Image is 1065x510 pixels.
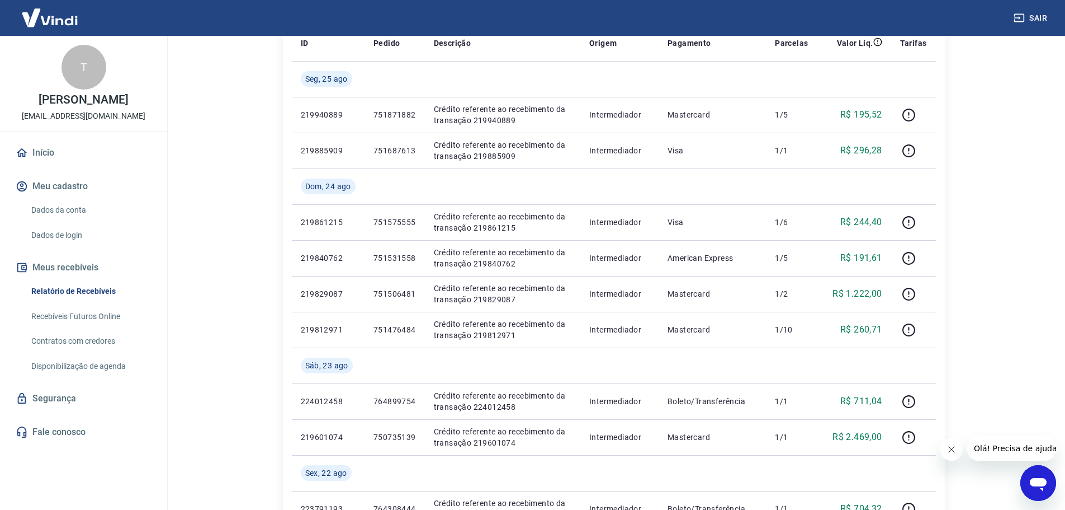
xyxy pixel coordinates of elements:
[305,467,347,479] span: Sex, 22 ago
[775,288,808,300] p: 1/2
[373,432,416,443] p: 750735139
[832,287,882,301] p: R$ 1.222,00
[434,104,571,126] p: Crédito referente ao recebimento da transação 219940889
[301,217,356,228] p: 219861215
[967,436,1056,461] iframe: Mensagem da empresa
[373,288,416,300] p: 751506481
[837,38,873,49] p: Valor Líq.
[434,38,471,49] p: Descrição
[305,181,351,192] span: Dom, 24 ago
[589,109,650,120] p: Intermediador
[27,330,154,353] a: Contratos com credores
[832,431,882,444] p: R$ 2.469,00
[668,396,757,407] p: Boleto/Transferência
[589,38,617,49] p: Origem
[589,324,650,335] p: Intermediador
[22,110,145,122] p: [EMAIL_ADDRESS][DOMAIN_NAME]
[13,141,154,165] a: Início
[589,396,650,407] p: Intermediador
[301,145,356,156] p: 219885909
[434,426,571,448] p: Crédito referente ao recebimento da transação 219601074
[373,396,416,407] p: 764899754
[373,109,416,120] p: 751871882
[668,109,757,120] p: Mastercard
[301,109,356,120] p: 219940889
[373,38,400,49] p: Pedido
[900,38,927,49] p: Tarifas
[434,139,571,162] p: Crédito referente ao recebimento da transação 219885909
[7,8,94,17] span: Olá! Precisa de ajuda?
[301,38,309,49] p: ID
[13,174,154,199] button: Meu cadastro
[27,355,154,378] a: Disponibilização de agenda
[373,324,416,335] p: 751476484
[840,251,882,265] p: R$ 191,61
[840,323,882,336] p: R$ 260,71
[434,390,571,413] p: Crédito referente ao recebimento da transação 224012458
[1011,8,1052,29] button: Sair
[434,319,571,341] p: Crédito referente ao recebimento da transação 219812971
[27,199,154,222] a: Dados da conta
[13,255,154,280] button: Meus recebíveis
[301,288,356,300] p: 219829087
[301,432,356,443] p: 219601074
[775,432,808,443] p: 1/1
[305,73,348,85] span: Seg, 25 ago
[589,432,650,443] p: Intermediador
[668,432,757,443] p: Mastercard
[1020,465,1056,501] iframe: Botão para abrir a janela de mensagens
[373,217,416,228] p: 751575555
[305,360,348,371] span: Sáb, 23 ago
[940,438,963,461] iframe: Fechar mensagem
[589,252,650,264] p: Intermediador
[840,108,882,121] p: R$ 195,52
[775,38,808,49] p: Parcelas
[775,145,808,156] p: 1/1
[27,280,154,303] a: Relatório de Recebíveis
[27,305,154,328] a: Recebíveis Futuros Online
[61,45,106,90] div: T
[373,145,416,156] p: 751687613
[775,217,808,228] p: 1/6
[39,94,128,106] p: [PERSON_NAME]
[13,386,154,411] a: Segurança
[668,288,757,300] p: Mastercard
[434,211,571,233] p: Crédito referente ao recebimento da transação 219861215
[589,145,650,156] p: Intermediador
[27,224,154,247] a: Dados de login
[373,252,416,264] p: 751531558
[434,283,571,305] p: Crédito referente ao recebimento da transação 219829087
[589,217,650,228] p: Intermediador
[840,395,882,408] p: R$ 711,04
[13,420,154,445] a: Fale conosco
[668,252,757,264] p: American Express
[301,324,356,335] p: 219812971
[775,396,808,407] p: 1/1
[775,324,808,335] p: 1/10
[589,288,650,300] p: Intermediador
[301,396,356,407] p: 224012458
[13,1,86,35] img: Vindi
[668,324,757,335] p: Mastercard
[668,217,757,228] p: Visa
[775,109,808,120] p: 1/5
[840,216,882,229] p: R$ 244,40
[840,144,882,157] p: R$ 296,28
[668,38,711,49] p: Pagamento
[301,252,356,264] p: 219840762
[668,145,757,156] p: Visa
[775,252,808,264] p: 1/5
[434,247,571,269] p: Crédito referente ao recebimento da transação 219840762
